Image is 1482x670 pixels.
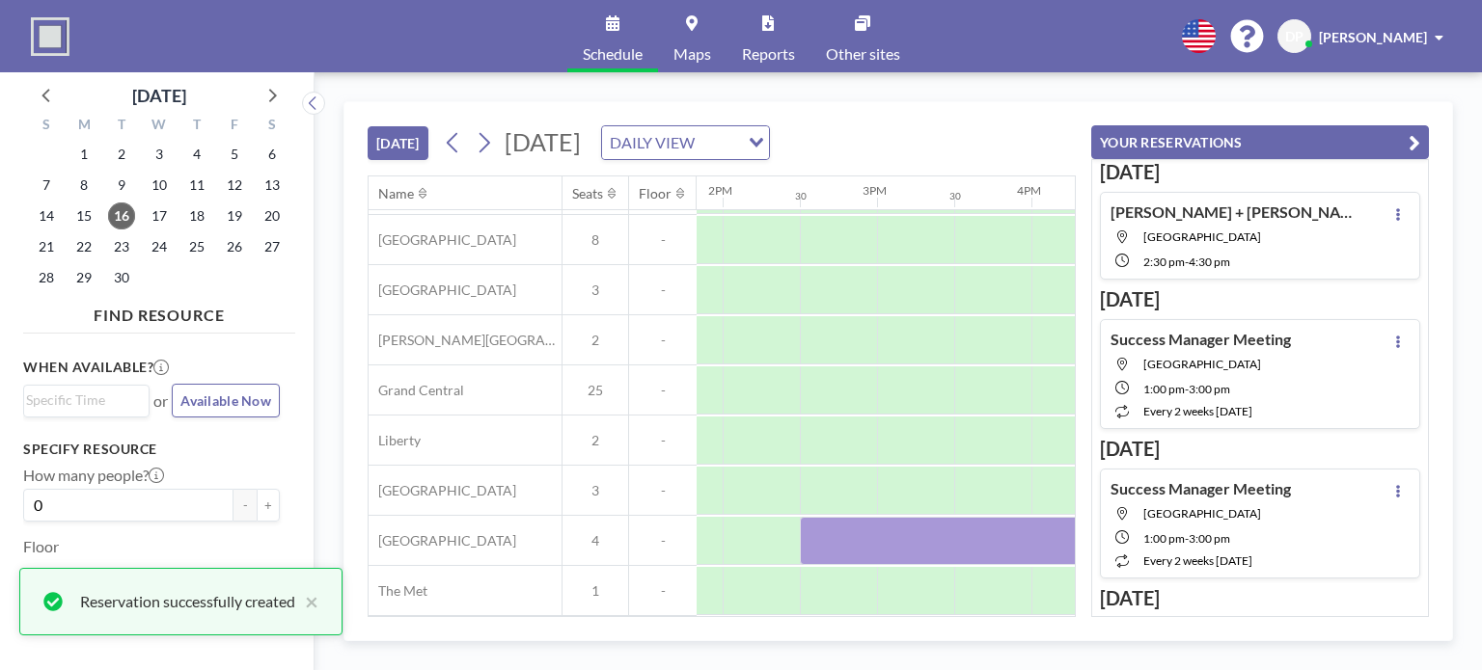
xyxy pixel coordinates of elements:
span: Wednesday, September 24, 2025 [146,233,173,260]
span: Wednesday, September 10, 2025 [146,172,173,199]
span: 25 [563,382,628,399]
span: Monday, September 15, 2025 [70,202,97,229]
button: - [233,489,257,522]
span: [PERSON_NAME][GEOGRAPHIC_DATA] [369,332,562,349]
span: 8 [563,231,628,249]
h4: [PERSON_NAME] + [PERSON_NAME] 1:1, Coach Meeting [1111,202,1352,222]
span: Saturday, September 6, 2025 [259,141,286,168]
span: - [1185,382,1189,396]
span: Saturday, September 20, 2025 [259,202,286,229]
h3: [DATE] [1100,586,1420,610]
label: How many people? [23,466,164,485]
span: Friday, September 26, 2025 [221,233,248,260]
span: 1:00 PM [1143,531,1185,546]
span: Friday, September 12, 2025 [221,172,248,199]
span: Schedule [583,46,643,62]
div: 2PM [708,183,732,198]
span: - [1185,531,1189,546]
div: S [253,114,290,139]
div: M [66,114,103,139]
div: T [178,114,215,139]
span: - [629,432,697,449]
div: Search for option [24,386,149,415]
h4: Success Manager Meeting [1111,479,1291,498]
input: Search for option [700,130,737,155]
span: DAILY VIEW [606,130,699,155]
span: 1 [563,582,628,600]
span: Saturday, September 27, 2025 [259,233,286,260]
span: 3 [563,281,628,299]
span: - [629,582,697,600]
span: every 2 weeks [DATE] [1143,404,1252,418]
span: [GEOGRAPHIC_DATA] [369,532,516,549]
span: Sunday, September 7, 2025 [33,172,60,199]
h4: FIND RESOURCE [23,298,295,325]
span: Wednesday, September 17, 2025 [146,202,173,229]
h3: [DATE] [1100,437,1420,461]
span: 3:00 PM [1189,382,1230,396]
div: S [28,114,66,139]
span: Sunday, September 14, 2025 [33,202,60,229]
span: or [153,391,168,411]
div: 4PM [1017,183,1041,198]
span: 2:30 PM [1143,255,1185,269]
span: Sunday, September 28, 2025 [33,264,60,291]
span: The Met [369,582,427,600]
span: Prospect Park [1143,229,1261,244]
span: Monday, September 22, 2025 [70,233,97,260]
span: 4 [563,532,628,549]
label: Floor [23,537,59,556]
span: Tuesday, September 30, 2025 [108,264,135,291]
div: Reservation successfully created [80,590,295,613]
span: [GEOGRAPHIC_DATA] [369,482,516,499]
button: YOUR RESERVATIONS [1091,125,1429,159]
h3: [DATE] [1100,160,1420,184]
span: Thursday, September 18, 2025 [183,202,210,229]
span: Tuesday, September 2, 2025 [108,141,135,168]
span: Reports [742,46,795,62]
span: Grand Central [369,382,464,399]
span: Brooklyn Bridge [1143,357,1261,371]
span: 4:30 PM [1189,255,1230,269]
span: Thursday, September 25, 2025 [183,233,210,260]
span: Tuesday, September 16, 2025 [108,202,135,229]
span: DP [1285,28,1304,45]
span: - [629,281,697,299]
span: Liberty [369,432,421,449]
span: Wednesday, September 3, 2025 [146,141,173,168]
span: 3 [563,482,628,499]
button: [DATE] [368,126,428,160]
span: Saturday, September 13, 2025 [259,172,286,199]
span: Monday, September 1, 2025 [70,141,97,168]
span: Sunday, September 21, 2025 [33,233,60,260]
span: - [629,532,697,549]
span: - [629,482,697,499]
span: Maps [673,46,711,62]
span: - [629,382,697,399]
span: Other sites [826,46,900,62]
h3: [DATE] [1100,287,1420,311]
span: Thursday, September 4, 2025 [183,141,210,168]
span: - [1185,255,1189,269]
span: [GEOGRAPHIC_DATA] [369,281,516,299]
span: Friday, September 5, 2025 [221,141,248,168]
span: Monday, September 29, 2025 [70,264,97,291]
div: Search for option [602,126,769,159]
span: Tuesday, September 9, 2025 [108,172,135,199]
input: Search for option [26,389,138,411]
span: Brooklyn Bridge [1143,506,1261,521]
span: 3:00 PM [1189,531,1230,546]
span: Friday, September 19, 2025 [221,202,248,229]
button: close [295,590,318,613]
span: Monday, September 8, 2025 [70,172,97,199]
span: [DATE] [505,127,581,156]
span: Tuesday, September 23, 2025 [108,233,135,260]
h4: Success Manager Meeting [1111,330,1291,349]
span: [PERSON_NAME] [1319,29,1427,45]
div: Floor [639,185,672,202]
span: 2 [563,332,628,349]
div: Name [378,185,414,202]
span: Thursday, September 11, 2025 [183,172,210,199]
span: every 2 weeks [DATE] [1143,553,1252,568]
div: 30 [795,190,807,202]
